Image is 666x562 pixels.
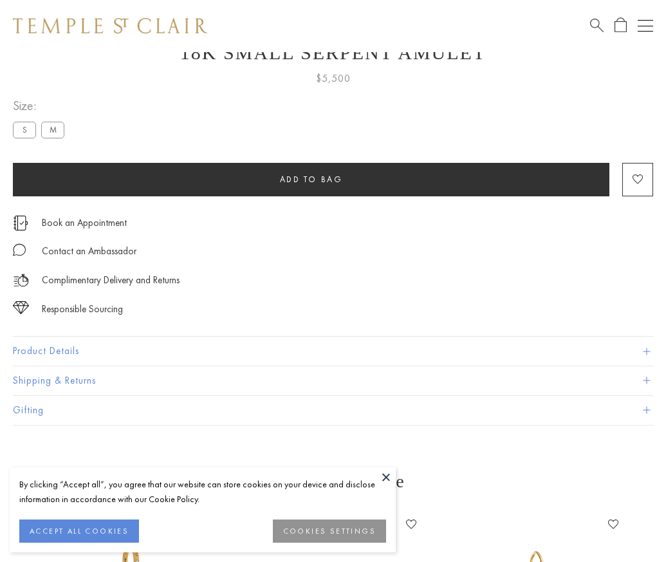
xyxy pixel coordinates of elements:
[13,337,653,366] button: Product Details
[280,174,343,185] span: Add to bag
[13,163,609,196] button: Add to bag
[13,301,29,314] img: icon_sourcing.svg
[13,243,26,256] img: MessageIcon-01_2.svg
[590,17,604,33] a: Search
[19,520,139,543] button: ACCEPT ALL COOKIES
[13,122,36,138] label: S
[316,70,351,87] span: $5,500
[13,216,28,230] img: icon_appointment.svg
[42,243,136,259] div: Contact an Ambassador
[273,520,386,543] button: COOKIES SETTINGS
[13,18,207,33] img: Temple St. Clair
[19,477,386,507] div: By clicking “Accept all”, you agree that our website can store cookies on your device and disclos...
[615,17,627,33] a: Open Shopping Bag
[638,18,653,33] button: Open navigation
[42,216,127,230] a: Book an Appointment
[41,122,64,138] label: M
[13,396,653,425] button: Gifting
[13,42,653,64] h1: 18K Small Serpent Amulet
[13,95,69,117] span: Size:
[42,301,123,317] div: Responsible Sourcing
[42,272,180,288] p: Complimentary Delivery and Returns
[13,366,653,395] button: Shipping & Returns
[13,272,29,288] img: icon_delivery.svg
